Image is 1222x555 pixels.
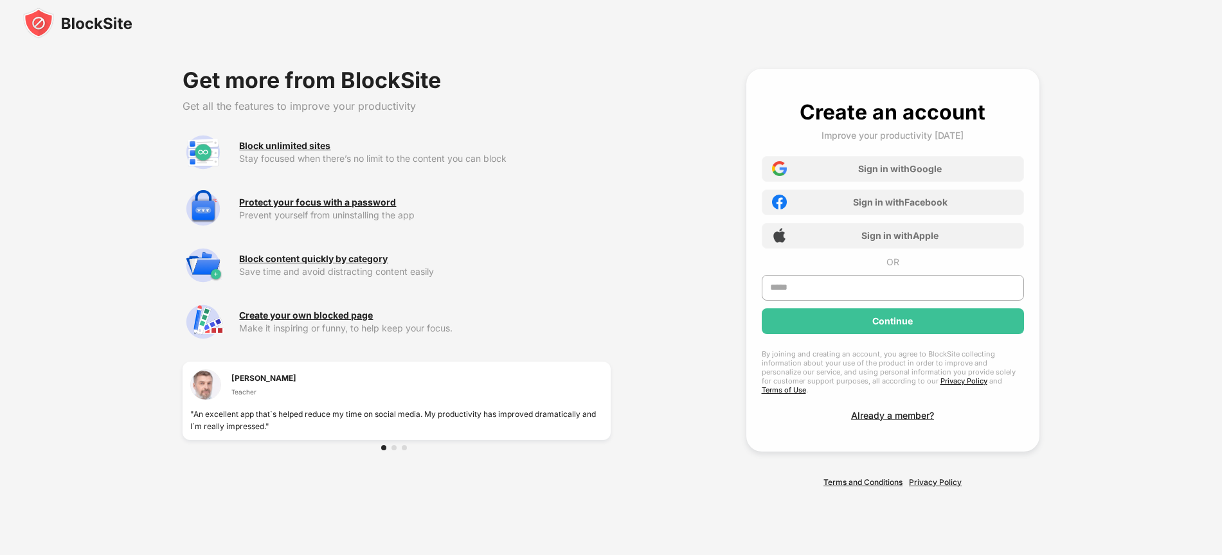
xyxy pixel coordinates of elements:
[183,100,611,112] div: Get all the features to improve your productivity
[183,245,224,286] img: premium-category.svg
[239,267,611,277] div: Save time and avoid distracting content easily
[239,254,388,264] div: Block content quickly by category
[772,228,787,243] img: apple-icon.png
[851,410,934,421] div: Already a member?
[800,100,985,125] div: Create an account
[909,477,962,487] a: Privacy Policy
[183,301,224,342] img: premium-customize-block-page.svg
[886,256,899,267] div: OR
[239,197,396,207] div: Protect your focus with a password
[762,385,806,394] a: Terms of Use
[23,8,132,39] img: blocksite-icon-black.svg
[940,376,987,385] a: Privacy Policy
[231,372,296,384] div: [PERSON_NAME]
[239,141,330,151] div: Block unlimited sites
[861,230,939,241] div: Sign in with Apple
[239,154,611,164] div: Stay focused when there’s no limit to the content you can block
[823,477,903,487] a: Terms and Conditions
[190,408,603,432] div: "An excellent app that`s helped reduce my time on social media. My productivity has improved dram...
[183,132,224,173] img: premium-unlimited-blocklist.svg
[772,195,787,209] img: facebook-icon.png
[190,369,221,400] img: testimonial-1.jpg
[239,323,611,333] div: Make it inspiring or funny, to help keep your focus.
[762,349,1024,394] div: By joining and creating an account, you agree to BlockSite collecting information about your use ...
[183,188,224,229] img: premium-password-protection.svg
[772,161,787,176] img: google-icon.png
[231,387,296,397] div: Teacher
[822,130,964,141] div: Improve your productivity [DATE]
[239,210,611,220] div: Prevent yourself from uninstalling the app
[872,316,913,326] div: Continue
[183,69,611,92] div: Get more from BlockSite
[858,163,942,174] div: Sign in with Google
[239,310,373,321] div: Create your own blocked page
[853,197,948,207] div: Sign in with Facebook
